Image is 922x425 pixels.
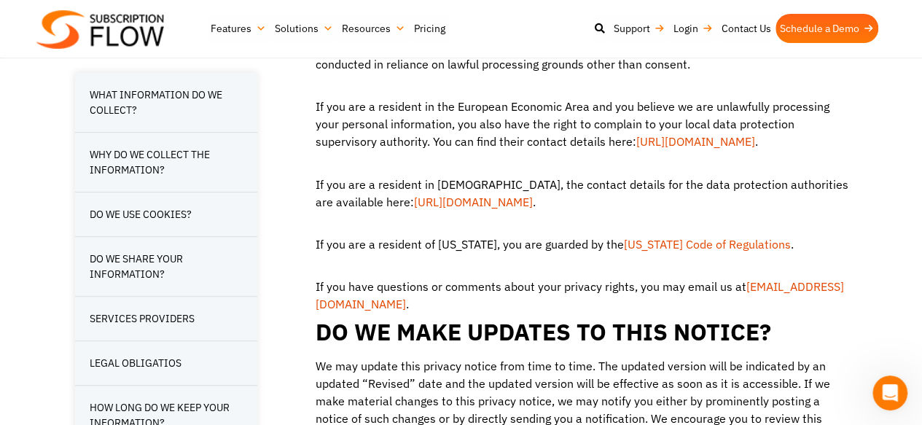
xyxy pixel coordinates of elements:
a: [US_STATE] Code of Regulations [624,237,791,252]
p: If you are a resident in the European Economic Area and you believe we are unlawfully processing ... [308,98,855,165]
p: If you are a resident of [US_STATE], you are guarded by the . [308,235,855,268]
a: DO WE SHARE YOUR INFORMATION? [75,237,257,297]
span: DO WE USE COOKIES? [90,207,192,222]
a: [URL][DOMAIN_NAME] [414,195,533,209]
a: WHY DO WE COLLECT THE INFORMATION? [75,133,257,192]
a: [URL][DOMAIN_NAME] [636,134,755,149]
img: Subscriptionflow [36,10,164,49]
span: LEGAL OBLIGATIOS [90,356,181,371]
a: Features [206,14,270,43]
a: Support [609,14,669,43]
a: DO WE USE COOKIES? [75,192,257,237]
a: LEGAL OBLIGATIOS [75,341,257,386]
a: WHAT INFORMATION DO WE COLLECT? [75,73,257,133]
a: SERVICES PROVIDERS [75,297,257,341]
a: Schedule a Demo [776,14,878,43]
p: If you have questions or comments about your privacy rights, you may email us at . [308,278,855,313]
a: Resources [337,14,410,43]
h2: DO WE MAKE UPDATES TO THIS NOTICE? [308,319,855,346]
span: WHY DO WE COLLECT THE INFORMATION? [90,147,243,178]
a: Login [669,14,717,43]
p: If you are a resident in [DEMOGRAPHIC_DATA], the contact details for the data protection authorit... [308,176,855,225]
iframe: Intercom live chat [872,375,907,410]
a: Pricing [410,14,450,43]
span: DO WE SHARE YOUR INFORMATION? [90,252,243,282]
a: Contact Us [717,14,776,43]
span: WHAT INFORMATION DO WE COLLECT? [90,87,243,118]
span: SERVICES PROVIDERS [90,311,195,327]
a: Solutions [270,14,337,43]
